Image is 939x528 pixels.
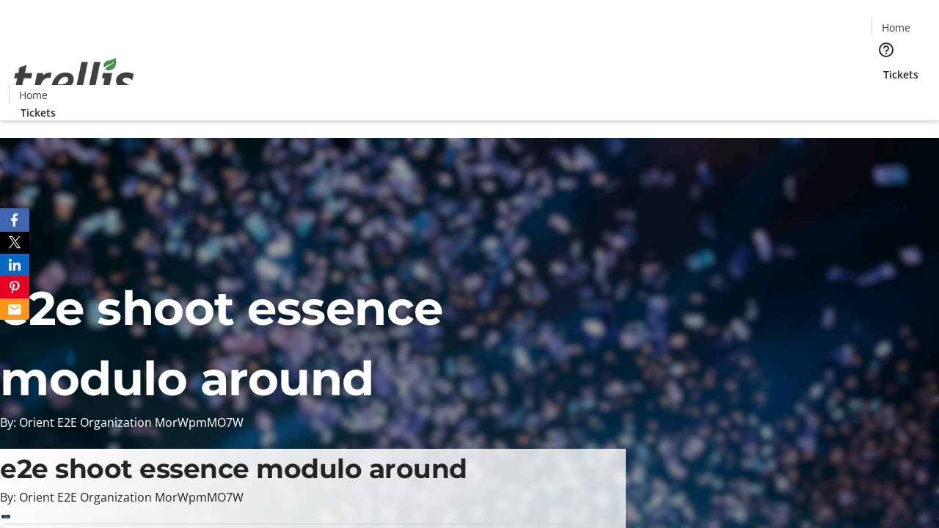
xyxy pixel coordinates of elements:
span: Home [19,87,48,103]
img: Orient E2E Organization MorWpmMO7W's Logo [9,42,139,115]
button: Help [872,35,901,65]
span: Tickets [21,105,56,120]
span: Home [882,20,910,35]
button: Cart [872,82,901,111]
a: Tickets [9,105,67,120]
a: Home [872,20,919,35]
span: Tickets [883,67,918,82]
a: Tickets [872,67,930,82]
a: Home [10,87,56,103]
